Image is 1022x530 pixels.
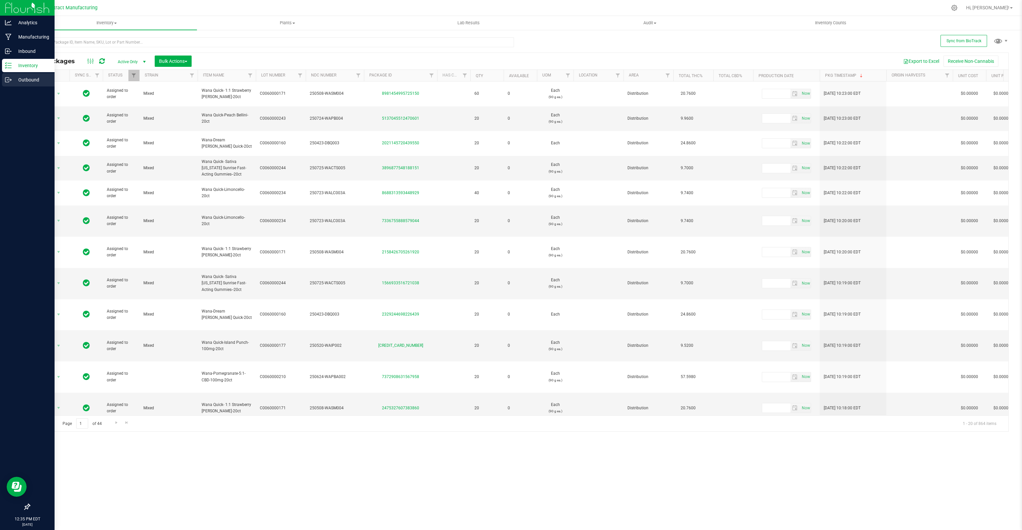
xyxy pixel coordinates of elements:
span: Wana Quick-Limoncello-20ct [202,187,252,199]
span: select [790,247,800,257]
span: Wana Quick-Island Punch-100mg-20ct [202,339,252,352]
a: 2475327607383860 [382,406,419,410]
span: Each [541,112,570,125]
span: $0.00000 [990,341,1014,350]
span: In Sync [83,341,90,350]
a: Filter [563,70,574,81]
span: Bulk Actions [159,59,187,64]
span: All Packages [35,58,82,65]
span: [DATE] 10:19:00 EDT [824,280,861,286]
p: (90 g ea.) [541,118,570,125]
span: 0 [508,140,533,146]
span: 250508-WASM004 [310,405,360,411]
span: 20 [474,280,500,286]
span: select [55,403,63,413]
a: Available [509,73,529,78]
p: (90 g ea.) [541,252,570,258]
inline-svg: Manufacturing [5,34,12,40]
iframe: Resource center [7,477,27,497]
inline-svg: Inventory [5,62,12,69]
span: Wana Quick- Sativa [US_STATE] Sunrise Fast-Acting Gummies--20ct [202,159,252,178]
td: $0.00000 [953,237,986,268]
span: Distribution [627,374,669,380]
a: Filter [426,70,437,81]
span: Lab Results [448,20,489,26]
span: Wana Quick- 1:1 Strawberry [PERSON_NAME]-20ct [202,246,252,258]
span: C0060000234 [260,218,302,224]
td: $0.00000 [953,393,986,424]
td: $0.00000 [953,156,986,181]
span: 20 [474,165,500,171]
span: [DATE] 10:23:00 EDT [824,115,861,122]
span: Each [541,311,570,318]
span: In Sync [83,163,90,173]
span: 40 [474,190,500,196]
span: select [790,372,800,382]
span: Distribution [627,311,669,318]
a: Sync Status [75,73,100,77]
a: Filter [612,70,623,81]
td: $0.00000 [953,106,986,131]
p: (90 g ea.) [541,283,570,290]
input: 1 [76,418,88,429]
span: Assigned to order [107,187,135,199]
p: (90 g ea.) [541,168,570,175]
span: select [800,247,811,257]
span: C0060000171 [260,90,302,97]
a: NDC Number [311,73,336,77]
p: (90 g ea.) [541,346,570,352]
span: select [800,89,811,98]
span: Mixed [143,90,194,97]
a: Production Date [759,73,794,78]
span: Assigned to order [107,308,135,321]
a: 2329244698226439 [382,312,419,317]
span: Distribution [627,218,669,224]
a: UOM [542,73,551,77]
span: C0060000177 [260,342,302,349]
a: Inventory [16,16,197,30]
span: select [55,139,63,148]
span: 20 [474,249,500,255]
span: CT Contract Manufacturing [38,5,97,11]
a: Filter [353,70,364,81]
span: 0 [508,342,533,349]
span: Distribution [627,115,669,122]
a: Filter [245,70,256,81]
span: Wana Quick- Sativa [US_STATE] Sunrise Fast-Acting Gummies--20ct [202,274,252,293]
span: 60 [474,90,500,97]
span: select [55,89,63,98]
a: Qty [476,73,483,78]
span: Set Current date [800,163,811,173]
a: Item Name [203,73,224,77]
span: Assigned to order [107,214,135,227]
span: Set Current date [800,372,811,382]
span: select [55,341,63,350]
span: Mixed [143,115,194,122]
span: $0.00000 [990,310,1014,319]
span: Wana Quick- 1:1 Strawberry [PERSON_NAME]-20ct [202,402,252,414]
a: Location [579,73,597,77]
a: Pkg Timestamp [825,73,864,78]
a: Origin Harvests [892,73,925,77]
a: Go to the next page [111,418,121,427]
a: Area [629,73,639,77]
span: Each [541,402,570,414]
span: Each [541,339,570,352]
td: $0.00000 [953,205,986,237]
span: Mixed [143,405,194,411]
span: Wana Quick- 1:1 Strawberry [PERSON_NAME]-20ct [202,87,252,100]
span: Each [541,214,570,227]
p: Inventory [12,62,52,69]
p: Outbound [12,76,52,84]
span: Plants [197,20,378,26]
span: 250723-WALC003A [310,190,360,196]
span: Each [541,246,570,258]
span: select [790,310,800,319]
span: Mixed [143,342,194,349]
span: In Sync [83,89,90,98]
button: Receive Non-Cannabis [943,56,998,67]
span: C0060000234 [260,190,302,196]
span: In Sync [83,188,90,198]
span: Distribution [627,140,669,146]
span: 250520-WAIP002 [310,342,360,349]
